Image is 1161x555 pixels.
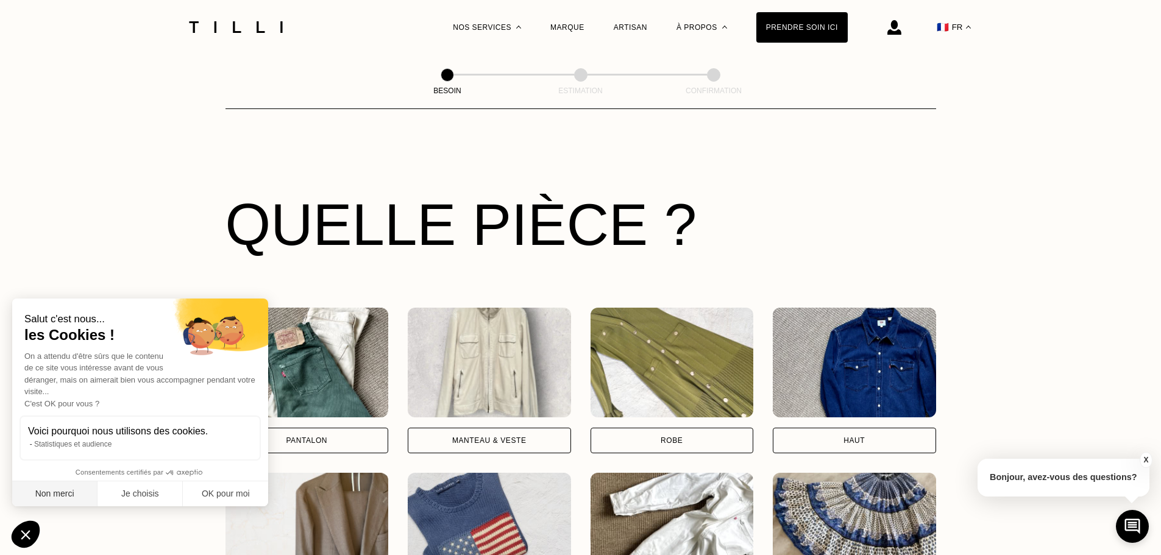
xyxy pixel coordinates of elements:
img: menu déroulant [966,26,971,29]
span: 🇫🇷 [937,20,949,35]
img: Menu déroulant à propos [722,26,727,29]
img: icône connexion [887,20,901,35]
img: Tilli retouche votre Haut [773,308,936,417]
div: Robe [661,435,683,446]
button: X [1140,452,1152,468]
div: Besoin [386,85,508,96]
img: Logo du service de couturière Tilli [185,21,287,33]
img: Menu déroulant [516,26,521,29]
img: Tilli retouche votre Manteau & Veste [408,308,571,417]
div: Estimation [520,85,642,96]
a: Artisan [614,22,647,33]
a: Marque [550,22,584,33]
div: Quelle pièce ? [225,181,936,269]
img: Tilli retouche votre Pantalon [225,308,389,417]
a: Prendre soin ici [756,12,848,43]
p: Bonjour, avez-vous des questions? [978,459,1149,497]
div: Pantalon [286,435,327,446]
div: Manteau & Veste [452,435,527,446]
div: Confirmation [653,85,775,96]
img: Tilli retouche votre Robe [591,308,754,417]
div: Haut [843,435,865,446]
